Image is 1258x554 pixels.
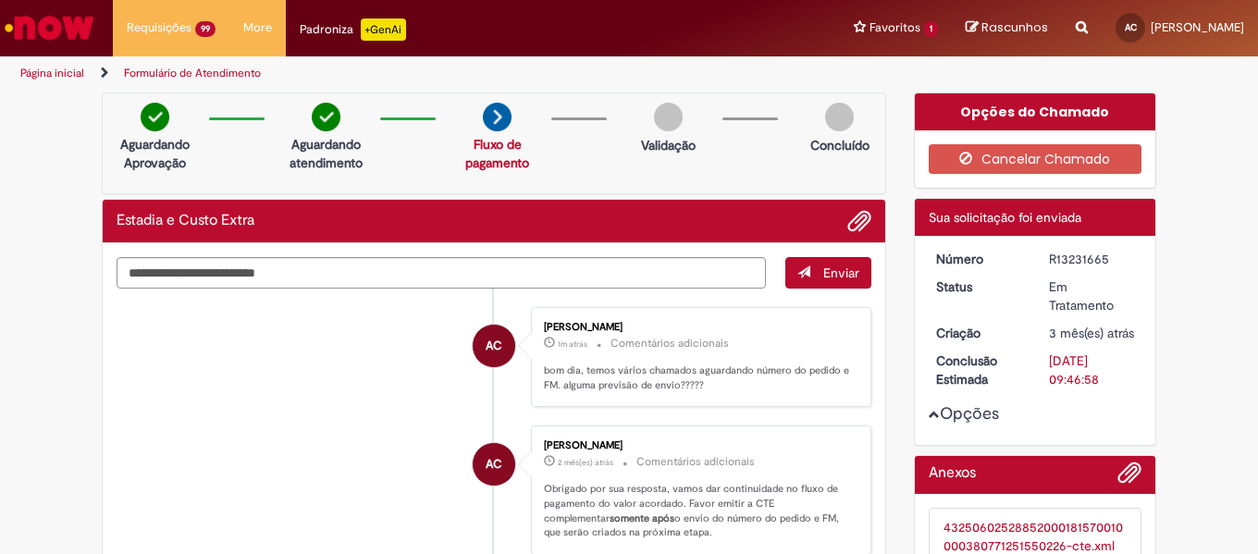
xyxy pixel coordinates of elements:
[486,324,502,368] span: AC
[922,277,1036,296] dt: Status
[544,482,852,540] p: Obrigado por sua resposta, vamos dar continuidade no fluxo de pagamento do valor acordado. Favor ...
[1049,250,1135,268] div: R13231665
[1049,325,1134,341] time: 01/07/2025 14:46:54
[117,257,766,289] textarea: Digite sua mensagem aqui...
[1049,325,1134,341] span: 3 mês(es) atrás
[544,440,852,451] div: [PERSON_NAME]
[1117,461,1141,494] button: Adicionar anexos
[1049,277,1135,314] div: Em Tratamento
[117,213,254,229] h2: Estadia e Custo Extra Histórico de tíquete
[924,21,938,37] span: 1
[1151,19,1244,35] span: [PERSON_NAME]
[124,66,261,80] a: Formulário de Atendimento
[483,103,512,131] img: arrow-next.png
[361,18,406,41] p: +GenAi
[847,209,871,233] button: Adicionar anexos
[465,136,529,171] a: Fluxo de pagamento
[110,135,200,172] p: Aguardando Aprovação
[654,103,683,131] img: img-circle-grey.png
[981,18,1048,36] span: Rascunhos
[544,322,852,333] div: [PERSON_NAME]
[2,9,97,46] img: ServiceNow
[558,457,613,468] time: 05/08/2025 11:07:49
[558,339,587,350] time: 29/09/2025 10:06:15
[14,56,825,91] ul: Trilhas de página
[966,19,1048,37] a: Rascunhos
[127,18,191,37] span: Requisições
[929,465,976,482] h2: Anexos
[929,209,1081,226] span: Sua solicitação foi enviada
[636,454,755,470] small: Comentários adicionais
[1049,351,1135,388] div: [DATE] 09:46:58
[20,66,84,80] a: Página inicial
[610,336,729,351] small: Comentários adicionais
[869,18,920,37] span: Favoritos
[312,103,340,131] img: check-circle-green.png
[922,250,1036,268] dt: Número
[558,457,613,468] span: 2 mês(es) atrás
[922,324,1036,342] dt: Criação
[473,443,515,486] div: ANDREI CHESINI
[281,135,371,172] p: Aguardando atendimento
[141,103,169,131] img: check-circle-green.png
[300,18,406,41] div: Padroniza
[1049,324,1135,342] div: 01/07/2025 14:46:54
[825,103,854,131] img: img-circle-grey.png
[1125,21,1137,33] span: AC
[486,442,502,486] span: AC
[243,18,272,37] span: More
[641,136,696,154] p: Validação
[915,93,1156,130] div: Opções do Chamado
[810,136,869,154] p: Concluído
[823,265,859,281] span: Enviar
[544,363,852,392] p: bom dia, temos vários chamados aguardando número do pedido e FM. alguma previsão de envio?????
[929,144,1142,174] button: Cancelar Chamado
[610,511,674,525] b: somente após
[558,339,587,350] span: 1m atrás
[785,257,871,289] button: Enviar
[922,351,1036,388] dt: Conclusão Estimada
[195,21,216,37] span: 99
[473,325,515,367] div: ANDREI CHESINI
